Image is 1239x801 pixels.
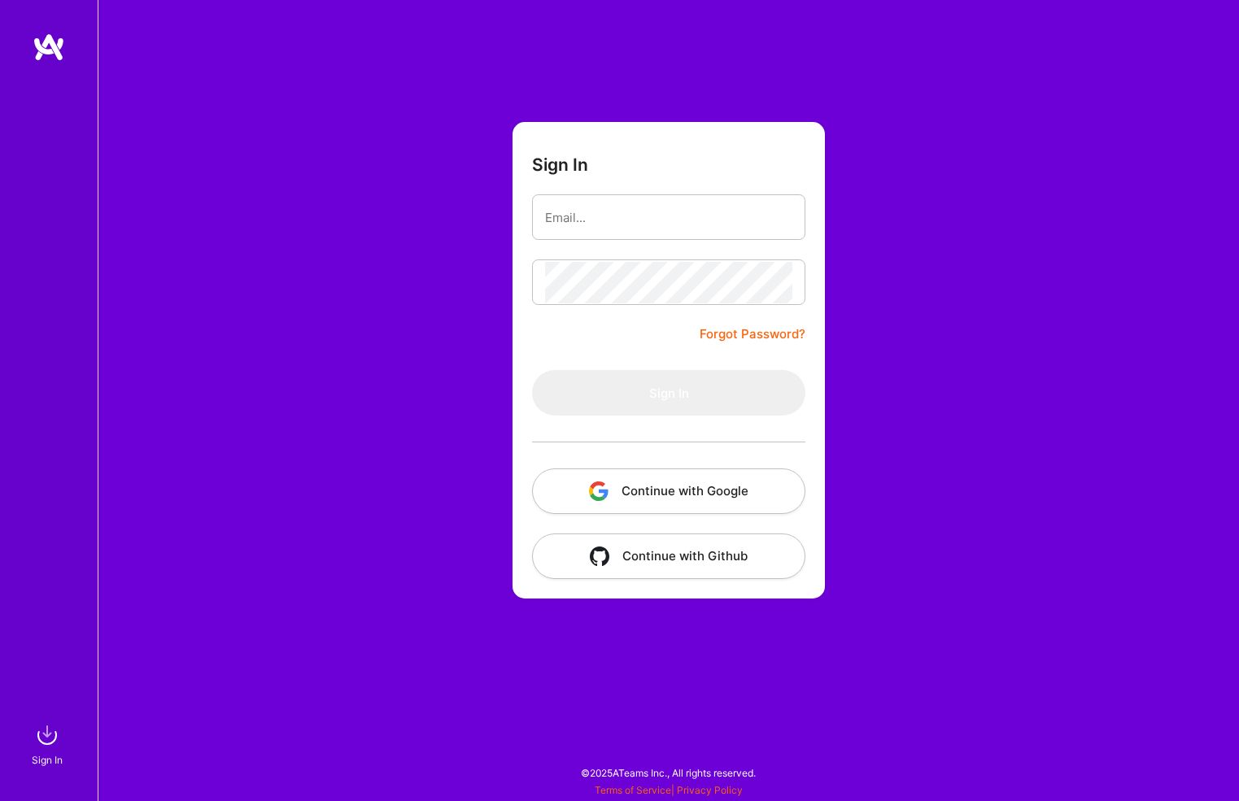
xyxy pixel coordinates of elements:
[589,481,609,501] img: icon
[590,546,609,566] img: icon
[595,784,671,796] a: Terms of Service
[31,719,63,751] img: sign in
[595,784,743,796] span: |
[677,784,743,796] a: Privacy Policy
[98,752,1239,793] div: © 2025 ATeams Inc., All rights reserved.
[33,33,65,62] img: logo
[532,468,805,514] button: Continue with Google
[532,533,805,579] button: Continue with Github
[545,197,792,238] input: Email...
[700,324,805,344] a: Forgot Password?
[34,719,63,768] a: sign inSign In
[532,370,805,416] button: Sign In
[32,751,63,768] div: Sign In
[532,155,588,175] h3: Sign In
